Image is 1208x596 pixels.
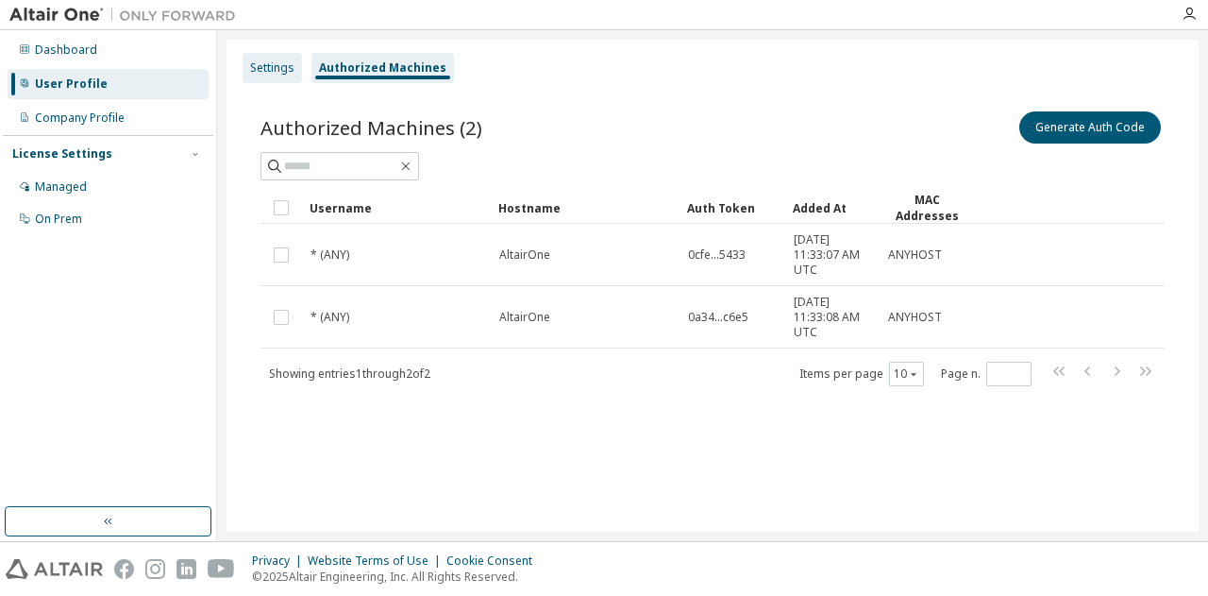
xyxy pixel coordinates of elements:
span: Authorized Machines (2) [260,114,482,141]
div: Website Terms of Use [308,553,446,569]
div: On Prem [35,212,82,227]
img: facebook.svg [114,559,134,579]
div: Authorized Machines [319,60,446,76]
div: Username [310,193,483,223]
span: 0a34...c6e5 [688,310,748,325]
span: ANYHOST [888,247,942,263]
img: Altair One [9,6,245,25]
div: Privacy [252,553,308,569]
div: User Profile [35,77,108,92]
span: [DATE] 11:33:08 AM UTC [794,295,871,340]
p: © 2025 Altair Engineering, Inc. All Rights Reserved. [252,569,544,585]
span: AltairOne [499,247,550,263]
img: linkedin.svg [176,559,196,579]
button: 10 [894,366,919,382]
button: Generate Auth Code [1019,111,1161,144]
span: [DATE] 11:33:07 AM UTC [794,232,871,278]
div: Settings [250,60,294,76]
span: AltairOne [499,310,550,325]
span: Showing entries 1 through 2 of 2 [269,366,430,382]
div: Company Profile [35,111,125,126]
span: Page n. [941,362,1032,386]
div: Cookie Consent [446,553,544,569]
div: License Settings [12,146,112,162]
div: Auth Token [687,193,778,223]
span: ANYHOST [888,310,942,325]
span: 0cfe...5433 [688,247,746,263]
span: Items per page [799,362,924,386]
img: instagram.svg [145,559,165,579]
span: * (ANY) [310,310,349,325]
div: Managed [35,179,87,195]
div: Dashboard [35,43,97,58]
div: Hostname [498,193,672,223]
div: MAC Addresses [887,192,966,224]
img: altair_logo.svg [6,559,103,579]
div: Added At [793,193,872,223]
img: youtube.svg [208,559,235,579]
span: * (ANY) [310,247,349,263]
